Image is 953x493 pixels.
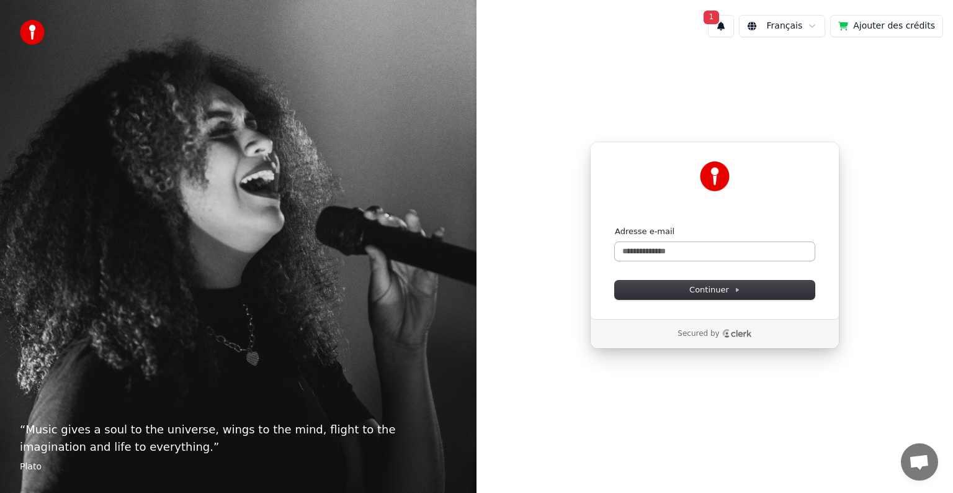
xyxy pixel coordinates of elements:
[830,15,943,37] button: Ajouter des crédits
[700,161,730,191] img: Youka
[20,461,457,473] footer: Plato
[704,11,720,24] span: 1
[615,226,674,237] label: Adresse e-mail
[689,284,740,296] span: Continuer
[20,421,457,456] p: “ Music gives a soul to the universe, wings to the mind, flight to the imagination and life to ev...
[20,20,45,45] img: youka
[708,15,734,37] button: 1
[901,443,938,481] div: Ouvrir le chat
[678,329,719,339] p: Secured by
[722,329,752,338] a: Clerk logo
[615,281,815,299] button: Continuer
